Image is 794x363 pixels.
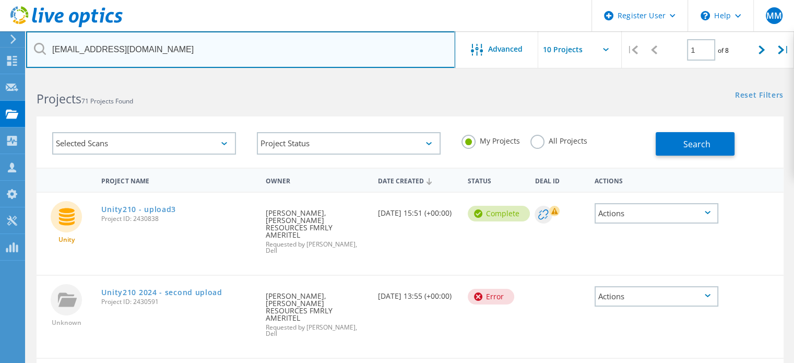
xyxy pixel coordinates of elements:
span: Unknown [52,320,81,326]
a: Reset Filters [735,91,784,100]
div: Complete [468,206,530,221]
label: All Projects [530,135,587,145]
label: My Projects [461,135,520,145]
svg: \n [701,11,710,20]
div: Project Name [96,170,260,190]
b: Projects [37,90,81,107]
div: Deal Id [529,170,589,190]
span: of 8 [718,46,729,55]
button: Search [656,132,734,156]
input: Search projects by name, owner, ID, company, etc [26,31,455,68]
a: Unity210 2024 - second upload [101,289,222,296]
span: Search [683,138,710,150]
span: Advanced [488,45,523,53]
a: Live Optics Dashboard [10,22,123,29]
span: Project ID: 2430591 [101,299,255,305]
span: Requested by [PERSON_NAME], Dell [266,324,368,337]
div: Project Status [257,132,441,155]
div: Error [468,289,514,305]
span: Unity [58,237,75,243]
div: Date Created [373,170,463,190]
span: Project ID: 2430838 [101,216,255,222]
div: | [622,31,643,68]
div: [DATE] 13:55 (+00:00) [373,276,463,310]
div: Actions [589,170,724,190]
div: Actions [595,203,719,224]
span: 71 Projects Found [81,97,133,106]
div: [PERSON_NAME], [PERSON_NAME] RESOURCES FMRLY AMERITEL [260,276,373,347]
div: [DATE] 15:51 (+00:00) [373,193,463,227]
div: Selected Scans [52,132,236,155]
div: Actions [595,286,719,307]
span: Requested by [PERSON_NAME], Dell [266,241,368,254]
span: MM [766,11,781,20]
div: Status [463,170,530,190]
a: Unity210 - upload3 [101,206,176,213]
div: Owner [260,170,373,190]
div: | [773,31,794,68]
div: [PERSON_NAME], [PERSON_NAME] RESOURCES FMRLY AMERITEL [260,193,373,264]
